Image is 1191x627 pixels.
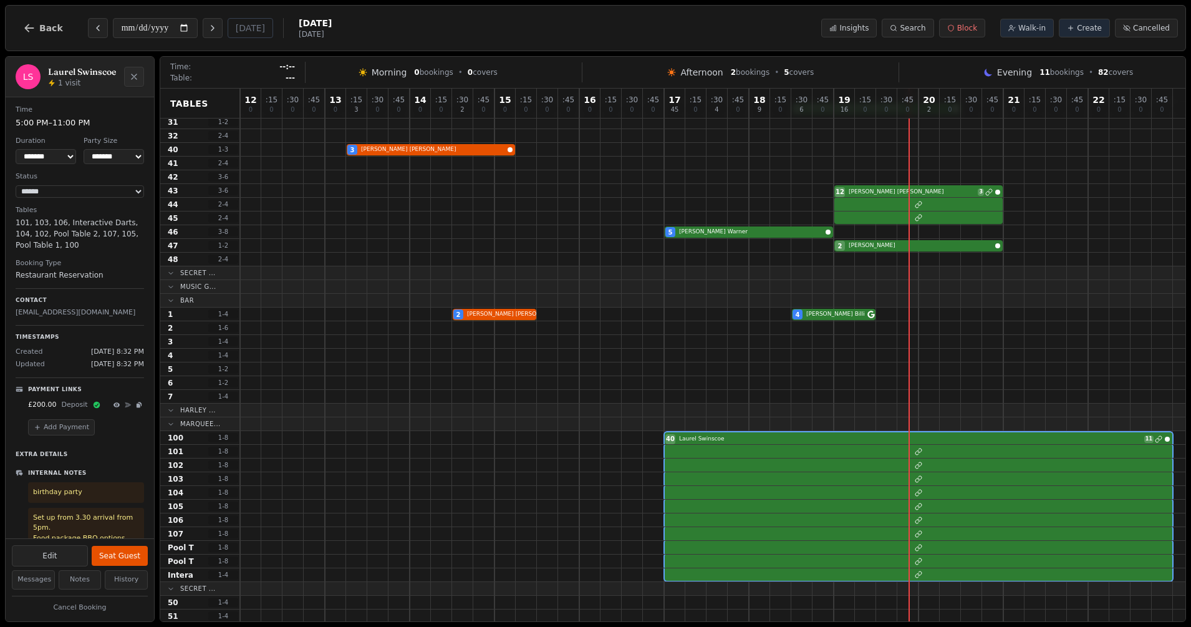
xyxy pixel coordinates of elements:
span: 3 - 6 [208,172,238,182]
span: • [1089,67,1093,77]
span: Search [900,23,925,33]
span: Intera [168,570,193,580]
span: 0 [566,107,570,113]
span: [PERSON_NAME] [849,241,993,250]
span: 0 [334,107,337,113]
span: : 45 [647,96,659,104]
span: 0 [418,107,422,113]
span: 0 [736,107,740,113]
span: 21 [1008,95,1020,104]
span: 5 [784,68,789,77]
span: : 30 [1135,96,1147,104]
span: [PERSON_NAME] [PERSON_NAME] [361,145,505,154]
span: : 30 [287,96,299,104]
span: 0 [269,107,273,113]
span: 45 [168,213,178,223]
button: Next day [203,18,223,38]
dd: 5:00 PM – 11:00 PM [16,117,144,129]
button: Edit [12,545,88,566]
span: 0 [588,107,592,113]
p: Internal Notes [28,469,87,478]
span: 1 - 2 [208,378,238,387]
span: --:-- [279,62,295,72]
span: 1 - 8 [208,460,238,470]
span: [PERSON_NAME] Warner [679,228,823,236]
span: covers [1098,67,1133,77]
span: 19 [838,95,850,104]
span: : 15 [605,96,617,104]
button: Walk-in [1000,19,1054,37]
span: Block [957,23,977,33]
span: 1 - 8 [208,557,238,566]
span: : 30 [796,96,808,104]
span: 6 [799,107,803,113]
span: 0 [414,68,419,77]
span: : 45 [1071,96,1083,104]
span: 11 [1039,68,1050,77]
span: 1 - 8 [208,433,238,442]
span: 3 [354,107,358,113]
button: Previous day [88,18,108,38]
span: : 45 [562,96,574,104]
span: 40 [168,145,178,155]
dt: Duration [16,136,76,147]
span: 2 - 4 [208,158,238,168]
span: [PERSON_NAME] [PERSON_NAME] [849,188,975,197]
span: 102 [168,460,183,470]
span: 101 [168,447,183,457]
span: : 30 [456,96,468,104]
span: 17 [668,95,680,104]
span: 16 [841,107,849,113]
span: 0 [524,107,528,113]
span: 1 - 8 [208,543,238,552]
button: Seat Guest [92,546,148,566]
span: [DATE] [299,29,332,39]
span: Music G... [180,282,216,291]
span: 2 [460,107,464,113]
span: 0 [821,107,824,113]
span: 3 [350,145,355,155]
span: : 15 [266,96,277,104]
span: 18 [753,95,765,104]
button: Cancel Booking [12,600,148,616]
span: : 30 [880,96,892,104]
span: 1 - 4 [208,351,238,360]
span: 41 [168,158,178,168]
span: Pool T [168,543,194,553]
span: 4 [715,107,718,113]
span: 106 [168,515,183,525]
span: 1 [168,309,173,319]
button: [DATE] [228,18,273,38]
span: : 45 [308,96,320,104]
span: 100 [168,433,183,443]
span: £200.00 [28,400,57,411]
span: : 15 [944,96,956,104]
span: 1 - 8 [208,474,238,484]
span: 1 - 4 [208,570,238,580]
span: : 30 [626,96,638,104]
span: 0 [503,107,507,113]
span: 45 [671,107,679,113]
span: • [458,67,463,77]
button: Insights [821,19,877,37]
span: Created [16,347,43,357]
span: 31 [168,117,178,127]
span: 15 [499,95,511,104]
dt: Status [16,172,144,182]
span: 0 [778,107,782,113]
button: Cancelled [1115,19,1178,37]
span: : 45 [478,96,489,104]
span: 1 - 2 [208,364,238,374]
span: Pool T [168,557,194,566]
span: 1 - 8 [208,502,238,511]
span: 0 [969,107,973,113]
p: birthday party [33,487,139,498]
button: Notes [59,570,102,590]
span: : 15 [435,96,447,104]
span: [DATE] [299,17,332,29]
span: 2 [168,323,173,333]
span: Bar [180,296,194,305]
span: 2 [927,107,931,113]
span: 0 [884,107,888,113]
button: Back [13,13,73,43]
